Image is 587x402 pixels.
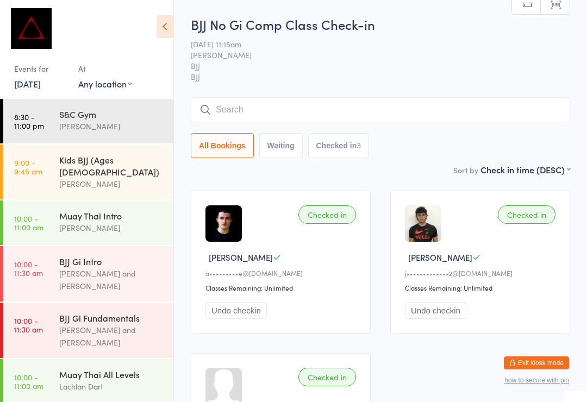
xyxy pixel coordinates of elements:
[59,108,164,120] div: S&C Gym
[14,373,43,390] time: 10:00 - 11:00 am
[408,252,472,263] span: [PERSON_NAME]
[209,252,273,263] span: [PERSON_NAME]
[59,324,164,349] div: [PERSON_NAME] and [PERSON_NAME]
[59,178,164,190] div: [PERSON_NAME]
[259,133,303,158] button: Waiting
[78,78,132,90] div: Any location
[205,283,359,292] div: Classes Remaining: Unlimited
[14,60,67,78] div: Events for
[191,71,570,82] span: BJJ
[59,120,164,133] div: [PERSON_NAME]
[3,200,173,245] a: 10:00 -11:00 amMuay Thai Intro[PERSON_NAME]
[59,312,164,324] div: BJJ Gi Fundamentals
[14,158,42,175] time: 9:00 - 9:45 am
[59,154,164,178] div: Kids BJJ (Ages [DEMOGRAPHIC_DATA])
[205,302,267,319] button: Undo checkin
[205,268,359,278] div: a•••••••••e@[DOMAIN_NAME]
[504,376,569,384] button: how to secure with pin
[453,165,478,175] label: Sort by
[357,141,361,150] div: 3
[504,356,569,369] button: Exit kiosk mode
[191,133,254,158] button: All Bookings
[480,164,570,175] div: Check in time (DESC)
[14,316,43,334] time: 10:00 - 11:30 am
[14,214,43,231] time: 10:00 - 11:00 am
[298,205,356,224] div: Checked in
[191,15,570,33] h2: BJJ No Gi Comp Class Check-in
[78,60,132,78] div: At
[59,368,164,380] div: Muay Thai All Levels
[59,380,164,393] div: Lachlan Dart
[405,283,559,292] div: Classes Remaining: Unlimited
[59,267,164,292] div: [PERSON_NAME] and [PERSON_NAME]
[59,210,164,222] div: Muay Thai Intro
[3,246,173,301] a: 10:00 -11:30 amBJJ Gi Intro[PERSON_NAME] and [PERSON_NAME]
[14,78,41,90] a: [DATE]
[298,368,356,386] div: Checked in
[11,8,52,49] img: Dominance MMA Abbotsford
[498,205,555,224] div: Checked in
[3,99,173,143] a: 8:30 -11:00 pmS&C Gym[PERSON_NAME]
[14,112,44,130] time: 8:30 - 11:00 pm
[59,222,164,234] div: [PERSON_NAME]
[3,145,173,199] a: 9:00 -9:45 amKids BJJ (Ages [DEMOGRAPHIC_DATA])[PERSON_NAME]
[191,60,553,71] span: BJJ
[14,260,43,277] time: 10:00 - 11:30 am
[405,268,559,278] div: j•••••••••••••2@[DOMAIN_NAME]
[205,205,242,242] img: image1660189311.png
[59,255,164,267] div: BJJ Gi Intro
[308,133,370,158] button: Checked in3
[191,39,553,49] span: [DATE] 11:15am
[191,49,553,60] span: [PERSON_NAME]
[191,97,570,122] input: Search
[405,205,441,242] img: image1677059114.png
[3,303,173,358] a: 10:00 -11:30 amBJJ Gi Fundamentals[PERSON_NAME] and [PERSON_NAME]
[405,302,466,319] button: Undo checkin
